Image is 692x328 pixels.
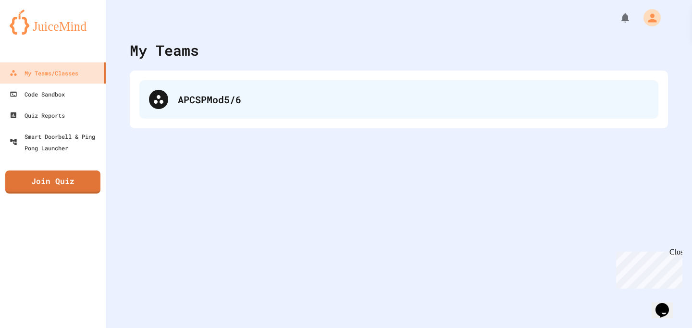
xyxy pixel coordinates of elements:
iframe: chat widget [612,248,682,289]
div: Quiz Reports [10,109,65,121]
img: logo-orange.svg [10,10,96,35]
div: My Teams [130,39,199,61]
div: APCSPMod5/6 [178,92,649,107]
div: Smart Doorbell & Ping Pong Launcher [10,131,102,154]
div: Code Sandbox [10,88,65,100]
div: APCSPMod5/6 [139,80,658,119]
iframe: chat widget [652,290,682,318]
div: My Notifications [602,10,633,26]
div: My Account [633,7,663,29]
div: Chat with us now!Close [4,4,66,61]
div: My Teams/Classes [10,67,78,79]
a: Join Quiz [5,170,100,194]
